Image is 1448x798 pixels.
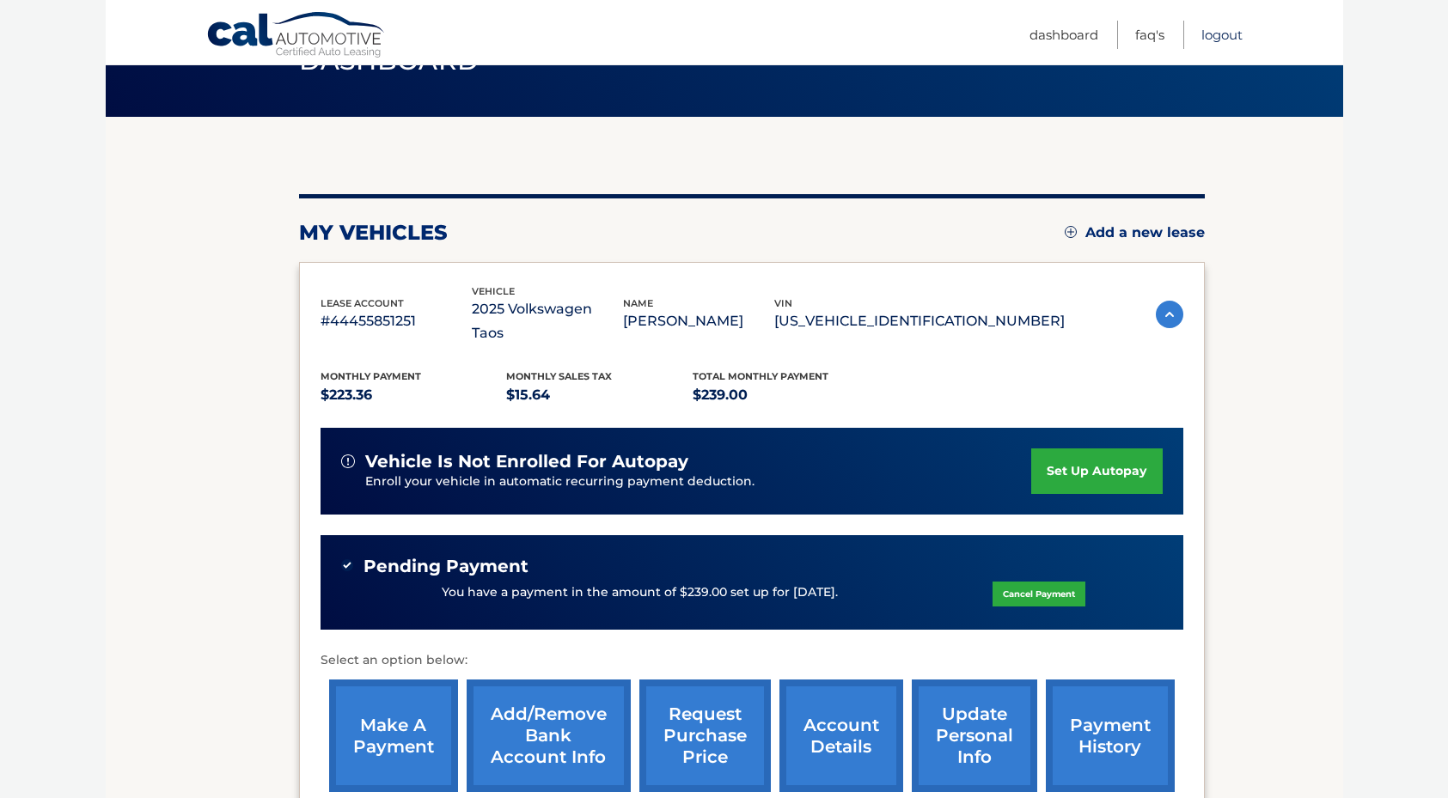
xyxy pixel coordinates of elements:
[1046,679,1175,792] a: payment history
[341,559,353,571] img: check-green.svg
[467,679,631,792] a: Add/Remove bank account info
[506,370,612,382] span: Monthly sales Tax
[774,297,792,309] span: vin
[1201,21,1243,49] a: Logout
[993,582,1085,606] a: Cancel Payment
[779,679,903,792] a: account details
[1029,21,1098,49] a: Dashboard
[299,220,448,246] h2: my vehicles
[321,650,1183,671] p: Select an option below:
[623,309,774,333] p: [PERSON_NAME]
[321,309,472,333] p: #44455851251
[774,309,1065,333] p: [US_VEHICLE_IDENTIFICATION_NUMBER]
[341,454,355,468] img: alert-white.svg
[1135,21,1164,49] a: FAQ's
[472,297,623,345] p: 2025 Volkswagen Taos
[321,370,421,382] span: Monthly Payment
[206,11,387,61] a: Cal Automotive
[693,383,879,407] p: $239.00
[329,679,458,792] a: make a payment
[623,297,653,309] span: name
[506,383,693,407] p: $15.64
[1031,448,1162,494] a: set up autopay
[639,679,771,792] a: request purchase price
[365,472,1032,491] p: Enroll your vehicle in automatic recurring payment deduction.
[442,583,838,602] p: You have a payment in the amount of $239.00 set up for [DATE].
[321,383,507,407] p: $223.36
[693,370,828,382] span: Total Monthly Payment
[364,556,528,577] span: Pending Payment
[321,297,404,309] span: lease account
[365,451,688,472] span: vehicle is not enrolled for autopay
[472,285,515,297] span: vehicle
[1065,224,1205,241] a: Add a new lease
[1156,301,1183,328] img: accordion-active.svg
[912,679,1037,792] a: update personal info
[1065,226,1077,238] img: add.svg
